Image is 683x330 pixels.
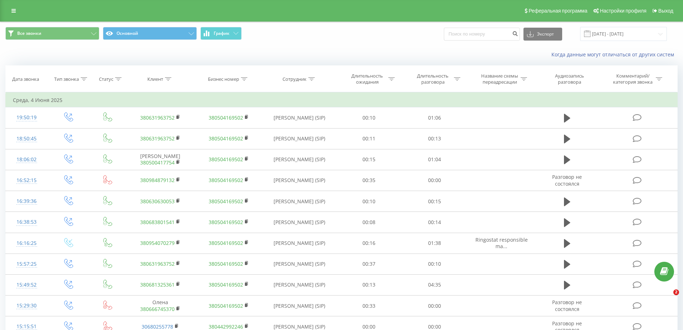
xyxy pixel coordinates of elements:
[336,233,402,254] td: 00:16
[140,114,175,121] a: 380631963752
[263,212,336,233] td: [PERSON_NAME] (SIP)
[414,73,452,85] div: Длительность разговора
[208,76,239,82] div: Бизнес номер
[209,156,243,163] a: 380504169502
[126,296,194,316] td: Олена
[336,128,402,149] td: 00:11
[140,159,175,166] a: 380500417754
[13,278,41,292] div: 15:49:52
[336,254,402,274] td: 00:37
[209,219,243,226] a: 380504169502
[444,28,520,41] input: Поиск по номеру
[263,274,336,295] td: [PERSON_NAME] (SIP)
[263,254,336,274] td: [PERSON_NAME] (SIP)
[140,306,175,312] a: 380666745370
[336,191,402,212] td: 00:10
[551,51,678,58] a: Когда данные могут отличаться от других систем
[214,31,229,36] span: График
[348,73,386,85] div: Длительность ожидания
[140,260,175,267] a: 380631963752
[402,233,468,254] td: 01:38
[209,323,243,330] a: 380442992246
[140,219,175,226] a: 380683801541
[263,170,336,191] td: [PERSON_NAME] (SIP)
[17,31,41,36] span: Все звонки
[263,191,336,212] td: [PERSON_NAME] (SIP)
[13,215,41,229] div: 16:38:53
[480,73,519,85] div: Название схемы переадресации
[263,128,336,149] td: [PERSON_NAME] (SIP)
[612,73,654,85] div: Комментарий/категория звонка
[140,135,175,142] a: 380631963752
[658,8,673,14] span: Выход
[209,302,243,309] a: 380504169502
[142,323,173,330] a: 30680255778
[552,173,582,187] span: Разговор не состоялся
[13,173,41,187] div: 16:52:15
[126,149,194,170] td: [PERSON_NAME]
[103,27,197,40] button: Основной
[209,135,243,142] a: 380504169502
[140,198,175,205] a: 380630630053
[209,260,243,267] a: 380504169502
[99,76,113,82] div: Статус
[6,93,678,107] td: Среда, 4 Июня 2025
[600,8,646,14] span: Настройки профиля
[659,289,676,307] iframe: Intercom live chat
[673,289,679,295] span: 2
[13,132,41,146] div: 18:50:45
[13,299,41,313] div: 15:29:30
[336,170,402,191] td: 00:35
[402,107,468,128] td: 01:06
[209,198,243,205] a: 380504169502
[54,76,79,82] div: Тип звонка
[263,149,336,170] td: [PERSON_NAME] (SIP)
[336,212,402,233] td: 00:08
[263,296,336,316] td: [PERSON_NAME] (SIP)
[336,149,402,170] td: 00:15
[402,149,468,170] td: 01:04
[140,177,175,183] a: 380984879132
[336,296,402,316] td: 00:33
[402,212,468,233] td: 00:14
[13,153,41,167] div: 18:06:02
[402,274,468,295] td: 04:35
[402,128,468,149] td: 00:13
[528,8,587,14] span: Реферальная программа
[147,76,163,82] div: Клиент
[13,111,41,125] div: 19:50:19
[402,254,468,274] td: 00:10
[402,191,468,212] td: 00:15
[209,281,243,288] a: 380504169502
[13,236,41,250] div: 16:16:25
[209,114,243,121] a: 380504169502
[523,28,562,41] button: Экспорт
[200,27,242,40] button: График
[263,107,336,128] td: [PERSON_NAME] (SIP)
[552,299,582,312] span: Разговор не состоялся
[402,296,468,316] td: 00:00
[13,257,41,271] div: 15:57:25
[140,281,175,288] a: 380681325361
[140,240,175,246] a: 380954070279
[12,76,39,82] div: Дата звонка
[475,236,528,250] span: Ringostat responsible ma...
[402,170,468,191] td: 00:00
[336,274,402,295] td: 00:13
[5,27,99,40] button: Все звонки
[13,194,41,208] div: 16:39:36
[263,233,336,254] td: [PERSON_NAME] (SIP)
[209,240,243,246] a: 380504169502
[336,107,402,128] td: 00:10
[283,76,307,82] div: Сотрудник
[546,73,593,85] div: Аудиозапись разговора
[209,177,243,183] a: 380504169502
